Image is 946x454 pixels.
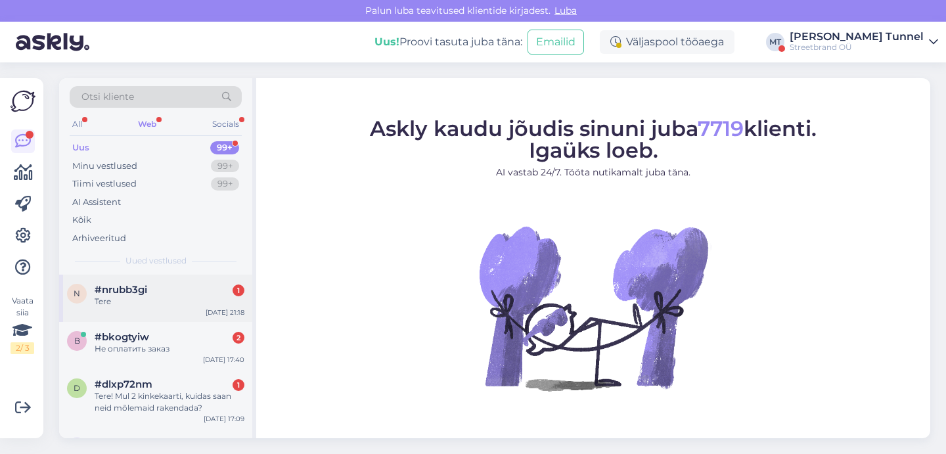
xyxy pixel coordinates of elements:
[211,160,239,173] div: 99+
[74,383,80,393] span: d
[11,295,34,354] div: Vaata siia
[766,33,784,51] div: MT
[370,115,817,162] span: Askly kaudu jõudis sinuni juba klienti. Igaüks loeb.
[135,116,159,133] div: Web
[72,177,137,191] div: Tiimi vestlused
[475,189,711,426] img: No Chat active
[72,214,91,227] div: Kõik
[790,42,924,53] div: Streetbrand OÜ
[210,116,242,133] div: Socials
[528,30,584,55] button: Emailid
[72,141,89,154] div: Uus
[95,331,149,343] span: #bkogtyiw
[74,336,80,346] span: b
[790,32,924,42] div: [PERSON_NAME] Tunnel
[370,165,817,179] p: AI vastab 24/7. Tööta nutikamalt juba täna.
[11,89,35,114] img: Askly Logo
[210,141,239,154] div: 99+
[204,414,244,424] div: [DATE] 17:09
[95,296,244,307] div: Tere
[206,307,244,317] div: [DATE] 21:18
[74,288,80,298] span: n
[95,438,231,449] span: krebane10@gmail.com
[790,32,938,53] a: [PERSON_NAME] TunnelStreetbrand OÜ
[233,332,244,344] div: 2
[203,355,244,365] div: [DATE] 17:40
[551,5,581,16] span: Luba
[95,390,244,414] div: Tere! Mul 2 kinkekaarti, kuidas saan neid mõlemaid rakendada?
[698,115,744,141] span: 7719
[600,30,734,54] div: Väljaspool tööaega
[233,379,244,391] div: 1
[374,34,522,50] div: Proovi tasuta juba täna:
[95,284,147,296] span: #nrubb3gi
[211,177,239,191] div: 99+
[95,378,152,390] span: #dlxp72nm
[374,35,399,48] b: Uus!
[95,343,244,355] div: Не оплатить заказ
[72,232,126,245] div: Arhiveeritud
[233,284,244,296] div: 1
[70,116,85,133] div: All
[11,342,34,354] div: 2 / 3
[72,160,137,173] div: Minu vestlused
[125,255,187,267] span: Uued vestlused
[72,196,121,209] div: AI Assistent
[81,90,134,104] span: Otsi kliente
